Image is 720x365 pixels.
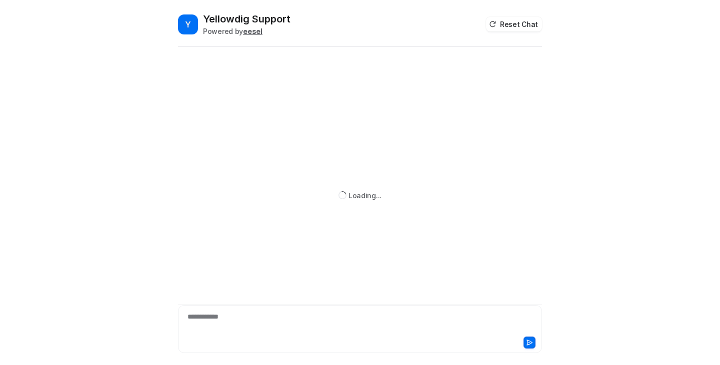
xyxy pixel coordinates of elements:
button: Reset Chat [486,17,542,31]
div: Powered by [203,26,290,36]
div: Loading... [348,190,381,201]
span: Y [178,14,198,34]
h2: Yellowdig Support [203,12,290,26]
b: eesel [243,27,262,35]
